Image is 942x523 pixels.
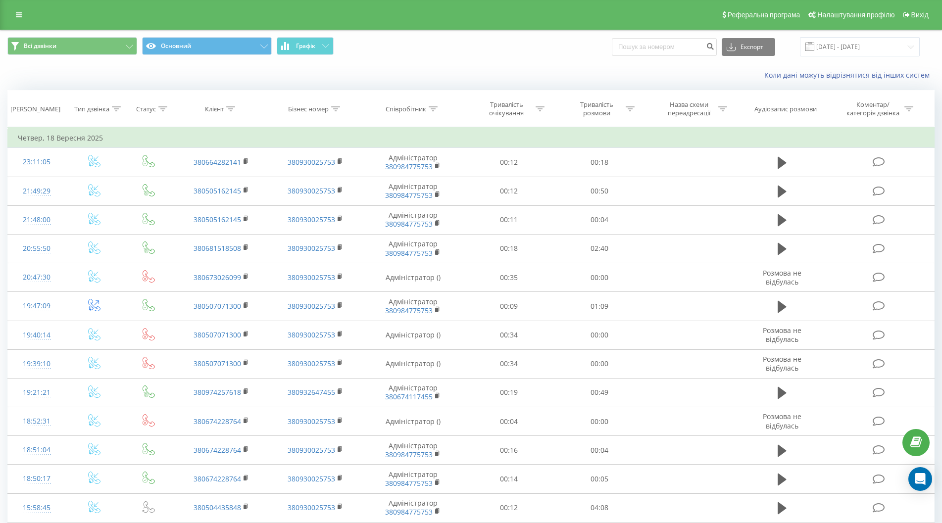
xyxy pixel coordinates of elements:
[8,128,935,148] td: Четвер, 18 Вересня 2025
[663,100,716,117] div: Назва схеми переадресації
[18,326,55,345] div: 19:40:14
[288,387,335,397] a: 380932647455
[362,465,464,493] td: Адміністратор
[464,407,554,436] td: 00:04
[764,70,935,80] a: Коли дані можуть відрізнятися вiд інших систем
[464,148,554,177] td: 00:12
[194,273,241,282] a: 380673026099
[74,105,109,113] div: Тип дзвінка
[10,105,60,113] div: [PERSON_NAME]
[362,407,464,436] td: Адміністратор ()
[18,239,55,258] div: 20:55:50
[385,478,433,488] a: 380984775753
[362,436,464,465] td: Адміністратор
[464,378,554,407] td: 00:19
[554,407,645,436] td: 00:00
[362,321,464,349] td: Адміністратор ()
[385,219,433,229] a: 380984775753
[908,467,932,491] div: Open Intercom Messenger
[18,440,55,460] div: 18:51:04
[554,205,645,234] td: 00:04
[554,378,645,407] td: 00:49
[763,354,801,373] span: Розмова не відбулась
[362,349,464,378] td: Адміністратор ()
[754,105,817,113] div: Аудіозапис розмови
[24,42,56,50] span: Всі дзвінки
[362,205,464,234] td: Адміністратор
[18,354,55,374] div: 19:39:10
[288,359,335,368] a: 380930025753
[362,234,464,263] td: Адміністратор
[385,392,433,401] a: 380674117455
[554,465,645,493] td: 00:05
[554,263,645,292] td: 00:00
[194,417,241,426] a: 380674228764
[763,268,801,286] span: Розмова не відбулась
[288,503,335,512] a: 380930025753
[554,349,645,378] td: 00:00
[18,469,55,488] div: 18:50:17
[464,292,554,321] td: 00:09
[194,359,241,368] a: 380507071300
[194,301,241,311] a: 380507071300
[7,37,137,55] button: Всі дзвінки
[18,498,55,518] div: 15:58:45
[288,330,335,339] a: 380930025753
[362,263,464,292] td: Адміністратор ()
[288,243,335,253] a: 380930025753
[288,186,335,195] a: 380930025753
[18,383,55,402] div: 19:21:21
[194,186,241,195] a: 380505162145
[464,205,554,234] td: 00:11
[385,450,433,459] a: 380984775753
[480,100,533,117] div: Тривалість очікування
[570,100,623,117] div: Тривалість розмови
[385,248,433,258] a: 380984775753
[142,37,272,55] button: Основний
[136,105,156,113] div: Статус
[385,306,433,315] a: 380984775753
[362,493,464,522] td: Адміністратор
[288,157,335,167] a: 380930025753
[554,321,645,349] td: 00:00
[194,474,241,483] a: 380674228764
[464,234,554,263] td: 00:18
[288,417,335,426] a: 380930025753
[385,162,433,171] a: 380984775753
[464,349,554,378] td: 00:34
[385,507,433,517] a: 380984775753
[18,268,55,287] div: 20:47:30
[288,105,329,113] div: Бізнес номер
[554,493,645,522] td: 04:08
[362,292,464,321] td: Адміністратор
[817,11,894,19] span: Налаштування профілю
[194,445,241,455] a: 380674228764
[18,296,55,316] div: 19:47:09
[911,11,929,19] span: Вихід
[386,105,426,113] div: Співробітник
[554,148,645,177] td: 00:18
[288,215,335,224] a: 380930025753
[464,465,554,493] td: 00:14
[205,105,224,113] div: Клієнт
[288,273,335,282] a: 380930025753
[464,436,554,465] td: 00:16
[464,321,554,349] td: 00:34
[464,493,554,522] td: 00:12
[844,100,902,117] div: Коментар/категорія дзвінка
[612,38,717,56] input: Пошук за номером
[18,152,55,172] div: 23:11:05
[194,243,241,253] a: 380681518508
[554,177,645,205] td: 00:50
[464,263,554,292] td: 00:35
[288,474,335,483] a: 380930025753
[288,301,335,311] a: 380930025753
[18,412,55,431] div: 18:52:31
[18,182,55,201] div: 21:49:29
[763,326,801,344] span: Розмова не відбулась
[277,37,334,55] button: Графік
[722,38,775,56] button: Експорт
[18,210,55,230] div: 21:48:00
[362,378,464,407] td: Адміністратор
[194,503,241,512] a: 380504435848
